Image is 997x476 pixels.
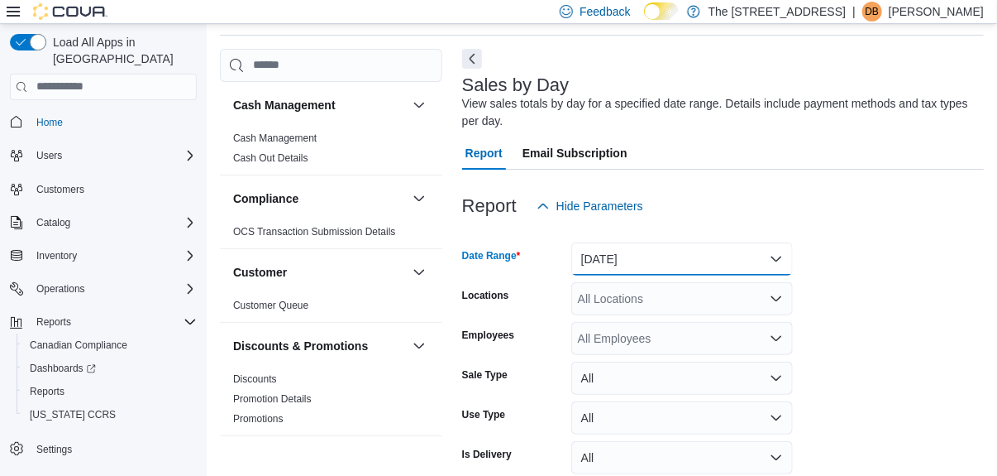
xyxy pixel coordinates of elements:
[30,213,77,233] button: Catalog
[30,312,78,332] button: Reports
[3,277,203,301] button: Operations
[409,189,429,209] button: Compliance
[233,373,277,385] a: Discounts
[30,385,64,398] span: Reports
[233,412,284,426] span: Promotions
[23,382,197,401] span: Reports
[409,262,429,282] button: Customer
[23,382,71,401] a: Reports
[3,211,203,234] button: Catalog
[30,246,197,266] span: Inventory
[556,198,643,214] span: Hide Parameters
[23,335,197,355] span: Canadian Compliance
[233,152,308,164] a: Cash Out Details
[409,95,429,115] button: Cash Management
[571,401,793,435] button: All
[30,438,197,459] span: Settings
[644,20,645,21] span: Dark Mode
[644,2,679,20] input: Dark Mode
[46,34,197,67] span: Load All Apps in [GEOGRAPHIC_DATA]
[465,137,503,170] span: Report
[233,338,368,354] h3: Discounts & Promotions
[220,369,442,435] div: Discounts & Promotions
[30,146,197,166] span: Users
[30,279,197,299] span: Operations
[233,264,287,281] h3: Customer
[233,338,406,354] button: Discounts & Promotions
[36,315,71,329] span: Reports
[23,405,197,425] span: Washington CCRS
[220,296,442,322] div: Customer
[23,405,122,425] a: [US_STATE] CCRS
[862,2,882,22] div: Daniel Battiston
[30,246,83,266] button: Inventory
[233,393,312,405] a: Promotion Details
[462,408,505,421] label: Use Type
[233,132,317,144] a: Cash Management
[17,357,203,380] a: Dashboards
[889,2,984,22] p: [PERSON_NAME]
[233,264,406,281] button: Customer
[30,408,116,421] span: [US_STATE] CCRS
[30,113,69,132] a: Home
[233,392,312,406] span: Promotion Details
[30,213,197,233] span: Catalog
[30,279,92,299] button: Operations
[462,75,570,95] h3: Sales by Day
[462,95,976,130] div: View sales totals by day for a specified date range. Details include payment methods and tax type...
[233,226,396,238] a: OCS Transaction Submission Details
[30,312,197,332] span: Reports
[36,116,63,129] span: Home
[770,292,783,305] button: Open list of options
[462,289,509,302] label: Locations
[30,112,197,132] span: Home
[233,132,317,145] span: Cash Management
[233,373,277,386] span: Discounts
[30,362,96,375] span: Dashboards
[36,183,84,196] span: Customers
[36,282,85,296] span: Operations
[36,149,62,162] span: Users
[33,3,107,20] img: Cova
[36,216,70,229] span: Catalog
[409,336,429,356] button: Discounts & Promotions
[530,190,650,223] button: Hide Parameters
[233,413,284,425] a: Promotions
[462,249,521,262] label: Date Range
[571,441,793,474] button: All
[852,2,856,22] p: |
[3,177,203,201] button: Customers
[462,49,482,69] button: Next
[3,310,203,334] button: Reports
[3,436,203,460] button: Settings
[233,97,406,113] button: Cash Management
[30,339,127,352] span: Canadian Compliance
[30,440,79,459] a: Settings
[233,97,336,113] h3: Cash Management
[3,244,203,267] button: Inventory
[233,190,406,207] button: Compliance
[220,222,442,248] div: Compliance
[522,137,627,170] span: Email Subscription
[580,3,630,20] span: Feedback
[30,180,91,200] a: Customers
[770,332,783,345] button: Open list of options
[30,179,197,200] span: Customers
[23,358,103,378] a: Dashboards
[708,2,847,22] p: The [STREET_ADDRESS]
[233,299,308,312] span: Customer Queue
[3,144,203,167] button: Users
[23,358,197,378] span: Dashboards
[233,151,308,165] span: Cash Out Details
[571,243,793,276] button: [DATE]
[866,2,880,22] span: DB
[17,403,203,426] button: [US_STATE] CCRS
[462,196,517,216] h3: Report
[462,368,508,382] label: Sale Type
[30,146,69,166] button: Users
[3,110,203,134] button: Home
[17,334,203,357] button: Canadian Compliance
[36,249,77,262] span: Inventory
[220,128,442,175] div: Cash Management
[462,448,512,461] label: Is Delivery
